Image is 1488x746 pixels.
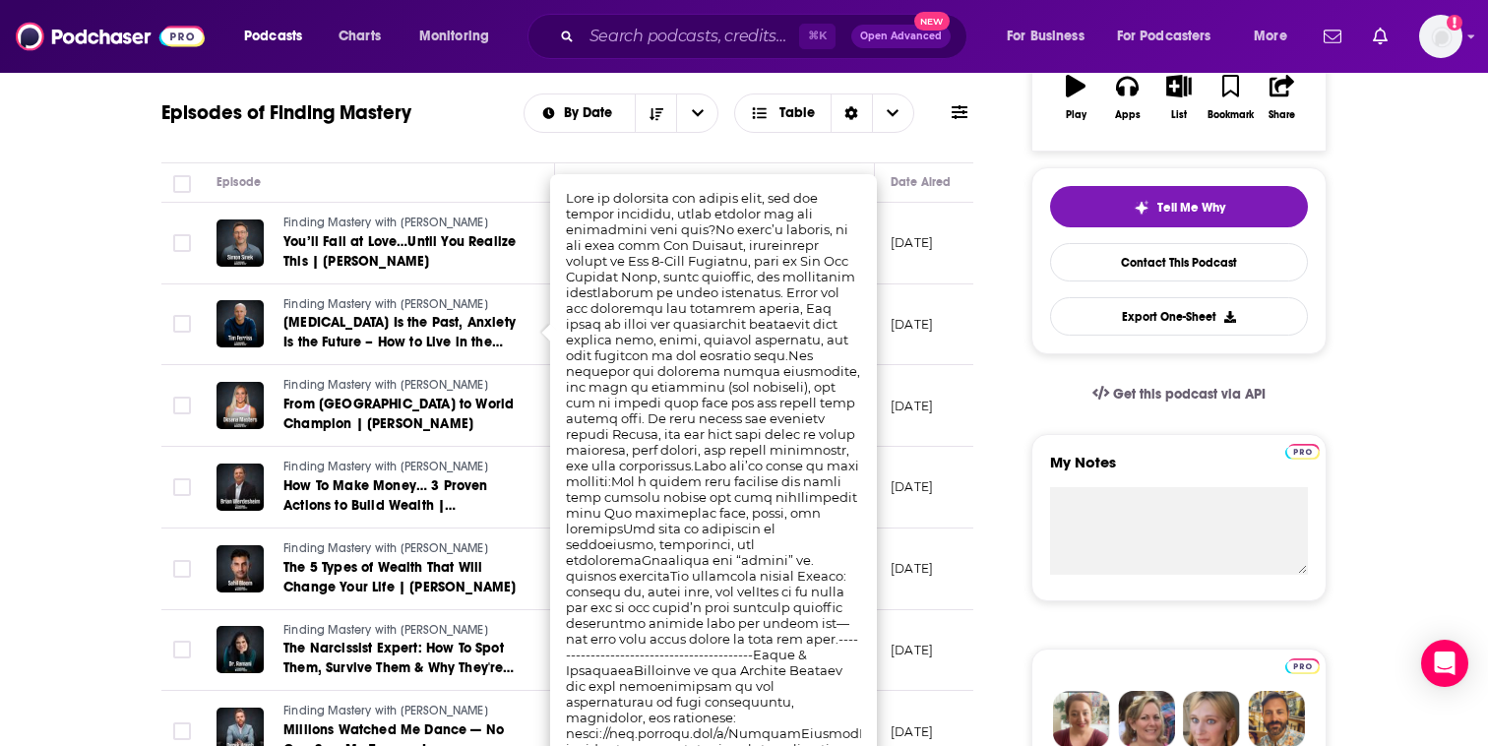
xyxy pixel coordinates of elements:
a: The 5 Types of Wealth That Will Change Your Life | [PERSON_NAME] [283,558,520,597]
a: Show notifications dropdown [1316,20,1349,53]
a: Charts [326,21,393,52]
a: Finding Mastery with [PERSON_NAME] [283,540,520,558]
button: Apps [1101,62,1152,133]
button: open menu [993,21,1109,52]
span: Finding Mastery with [PERSON_NAME] [283,460,488,473]
a: Finding Mastery with [PERSON_NAME] [283,215,520,232]
button: open menu [676,94,717,132]
span: Monitoring [419,23,489,50]
button: List [1153,62,1205,133]
button: Open AdvancedNew [851,25,951,48]
div: Share [1269,109,1295,121]
p: [DATE] [891,398,933,414]
a: Finding Mastery with [PERSON_NAME] [283,296,520,314]
p: [DATE] [891,316,933,333]
img: tell me why sparkle [1134,200,1149,216]
a: Finding Mastery with [PERSON_NAME] [283,377,520,395]
p: [DATE] [891,642,933,658]
button: tell me why sparkleTell Me Why [1050,186,1308,227]
span: Finding Mastery with [PERSON_NAME] [283,297,488,311]
button: Export One-Sheet [1050,297,1308,336]
label: My Notes [1050,453,1308,487]
p: [DATE] [891,478,933,495]
span: Tell Me Why [1157,200,1225,216]
button: open menu [1240,21,1312,52]
div: Date Aired [891,170,951,194]
button: open menu [525,106,636,120]
a: Finding Mastery with [PERSON_NAME] [283,703,520,720]
p: [DATE] [891,234,933,251]
div: Play [1066,109,1086,121]
span: Logged in as catefess [1419,15,1462,58]
svg: Add a profile image [1447,15,1462,31]
button: Bookmark [1205,62,1256,133]
span: The 5 Types of Wealth That Will Change Your Life | [PERSON_NAME] [283,559,516,595]
span: Toggle select row [173,478,191,496]
div: Sort Direction [831,94,872,132]
span: Finding Mastery with [PERSON_NAME] [283,541,488,555]
span: Finding Mastery with [PERSON_NAME] [283,623,488,637]
span: Toggle select row [173,722,191,740]
a: Finding Mastery with [PERSON_NAME] [283,459,520,476]
span: New [914,12,950,31]
a: Show notifications dropdown [1365,20,1395,53]
a: Pro website [1285,655,1320,674]
a: Pro website [1285,441,1320,460]
div: Bookmark [1208,109,1254,121]
a: You’ll Fail at Love…Until You Realize This | [PERSON_NAME] [283,232,520,272]
button: Share [1257,62,1308,133]
span: Open Advanced [860,31,942,41]
img: Podchaser - Follow, Share and Rate Podcasts [16,18,205,55]
button: open menu [230,21,328,52]
span: From [GEOGRAPHIC_DATA] to World Champion | [PERSON_NAME] [283,396,514,432]
h1: Episodes of Finding Mastery [161,100,411,125]
div: Episode [217,170,261,194]
div: Search podcasts, credits, & more... [546,14,986,59]
span: Toggle select row [173,315,191,333]
div: Apps [1115,109,1141,121]
h2: Choose List sort [524,93,719,133]
span: Finding Mastery with [PERSON_NAME] [283,378,488,392]
img: User Profile [1419,15,1462,58]
div: Open Intercom Messenger [1421,640,1468,687]
button: Column Actions [846,171,870,195]
span: More [1254,23,1287,50]
button: Choose View [734,93,914,133]
input: Search podcasts, credits, & more... [582,21,799,52]
span: How To Make Money… 3 Proven Actions to Build Wealth | [PERSON_NAME] [283,477,488,533]
img: Podchaser Pro [1285,658,1320,674]
span: Toggle select row [173,560,191,578]
div: Description [571,170,634,194]
span: Podcasts [244,23,302,50]
span: Finding Mastery with [PERSON_NAME] [283,704,488,717]
span: Toggle select row [173,234,191,252]
p: [DATE] [891,723,933,740]
span: [MEDICAL_DATA] Is the Past, Anxiety Is the Future – How to Live in the Present | [PERSON_NAME] [283,314,516,370]
a: Finding Mastery with [PERSON_NAME] [283,622,520,640]
span: Charts [339,23,381,50]
span: Get this podcast via API [1113,386,1266,403]
span: You’ll Fail at Love…Until You Realize This | [PERSON_NAME] [283,233,516,270]
p: [DATE] [891,560,933,577]
button: open menu [1104,21,1240,52]
span: For Podcasters [1117,23,1211,50]
div: List [1171,109,1187,121]
span: The Narcissist Expert: How To Spot Them, Survive Them & Why They're Everywhere - [PERSON_NAME] [283,640,514,696]
button: Show profile menu [1419,15,1462,58]
a: Get this podcast via API [1077,370,1281,418]
span: By Date [564,106,619,120]
a: Contact This Podcast [1050,243,1308,281]
a: How To Make Money… 3 Proven Actions to Build Wealth | [PERSON_NAME] [283,476,520,516]
span: Table [779,106,815,120]
a: The Narcissist Expert: How To Spot Them, Survive Them & Why They're Everywhere - [PERSON_NAME] [283,639,520,678]
a: [MEDICAL_DATA] Is the Past, Anxiety Is the Future – How to Live in the Present | [PERSON_NAME] [283,313,520,352]
a: From [GEOGRAPHIC_DATA] to World Champion | [PERSON_NAME] [283,395,520,434]
span: Toggle select row [173,397,191,414]
span: Toggle select row [173,641,191,658]
button: open menu [405,21,515,52]
img: Podchaser Pro [1285,444,1320,460]
button: Sort Direction [635,94,676,132]
button: Play [1050,62,1101,133]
